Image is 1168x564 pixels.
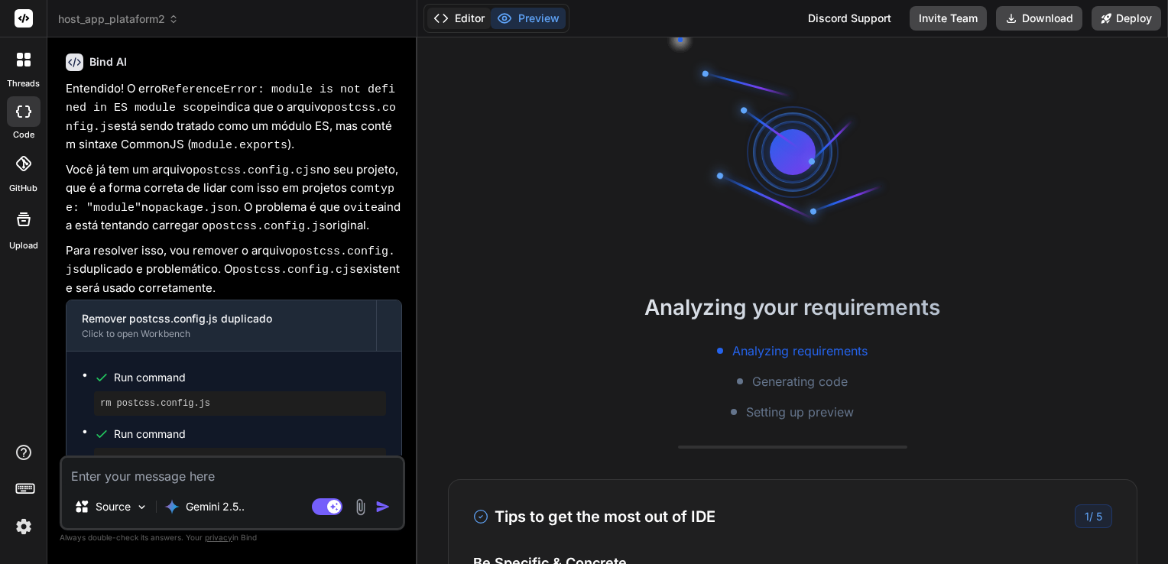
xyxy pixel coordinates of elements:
label: threads [7,77,40,90]
img: Pick Models [135,501,148,514]
div: Remover postcss.config.js duplicado [82,311,361,326]
p: Entendido! O erro indica que o arquivo está sendo tratado como um módulo ES, mas contém sintaxe C... [66,80,402,155]
h3: Tips to get the most out of IDE [473,505,715,528]
label: Upload [9,239,38,252]
p: Source [96,499,131,514]
code: type: "module" [66,183,394,215]
pre: rm postcss.config.js [100,397,380,410]
code: postcss.config.cjs [232,264,356,277]
span: privacy [205,533,232,542]
span: host_app_plataform2 [58,11,179,27]
div: Click to open Workbench [82,328,361,340]
p: Gemini 2.5.. [186,499,245,514]
code: package.json [155,202,238,215]
label: GitHub [9,182,37,195]
span: Setting up preview [746,403,854,421]
div: / [1075,504,1112,528]
button: Invite Team [910,6,987,31]
p: Você já tem um arquivo no seu projeto, que é a forma correta de lidar com isso em projetos com no... [66,161,402,236]
img: Gemini 2.5 Pro [164,499,180,514]
img: icon [375,499,391,514]
span: Run command [114,426,386,442]
p: Para resolver isso, vou remover o arquivo duplicado e problemático. O existente será usado corret... [66,242,402,297]
code: postcss.config.js [66,102,396,134]
span: Run command [114,370,386,385]
button: Deploy [1092,6,1161,31]
code: postcss.config.js [209,220,326,233]
code: ReferenceError: module is not defined in ES module scope [66,83,395,115]
code: vite [350,202,378,215]
span: 5 [1096,510,1102,523]
span: Generating code [752,372,848,391]
h2: Analyzing your requirements [417,291,1168,323]
button: Remover postcss.config.js duplicadoClick to open Workbench [67,300,376,351]
img: settings [11,514,37,540]
button: Preview [491,8,566,29]
span: Analyzing requirements [732,342,868,360]
h6: Bind AI [89,54,127,70]
pre: npm run dev [100,454,380,466]
button: Download [996,6,1082,31]
label: code [13,128,34,141]
code: postcss.config.cjs [193,164,316,177]
code: module.exports [191,139,287,152]
span: 1 [1085,510,1089,523]
img: attachment [352,498,369,516]
div: Discord Support [799,6,900,31]
button: Editor [427,8,491,29]
p: Always double-check its answers. Your in Bind [60,530,405,545]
